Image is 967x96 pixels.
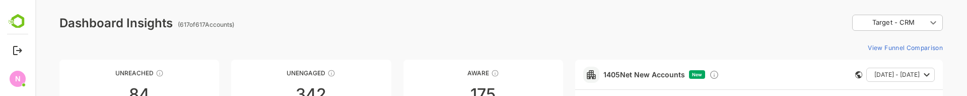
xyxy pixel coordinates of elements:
div: Discover new ICP-fit accounts showing engagement — via intent surges, anonymous website visits, L... [674,70,684,80]
button: Logout [11,43,24,57]
span: [DATE] - [DATE] [839,68,884,81]
button: View Funnel Comparison [828,39,908,56]
div: Target - CRM [824,18,891,27]
div: This card does not support filter and segments [820,71,827,78]
div: Dashboard Insights [24,16,137,30]
div: Unreached [24,69,184,77]
ag: ( 617 of 617 Accounts) [143,21,199,28]
img: BambooboxLogoMark.f1c84d78b4c51b1a7b5f700c9845e183.svg [5,12,31,31]
div: Target - CRM [817,13,908,33]
div: N [10,71,26,87]
span: New [657,72,667,77]
div: Unengaged [196,69,356,77]
button: [DATE] - [DATE] [831,68,900,82]
div: These accounts have not shown enough engagement and need nurturing [292,69,300,77]
div: These accounts have not been engaged with for a defined time period [120,69,128,77]
a: 1405Net New Accounts [568,70,650,79]
span: Target - CRM [837,19,879,26]
div: Aware [368,69,528,77]
div: These accounts have just entered the buying cycle and need further nurturing [456,69,464,77]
